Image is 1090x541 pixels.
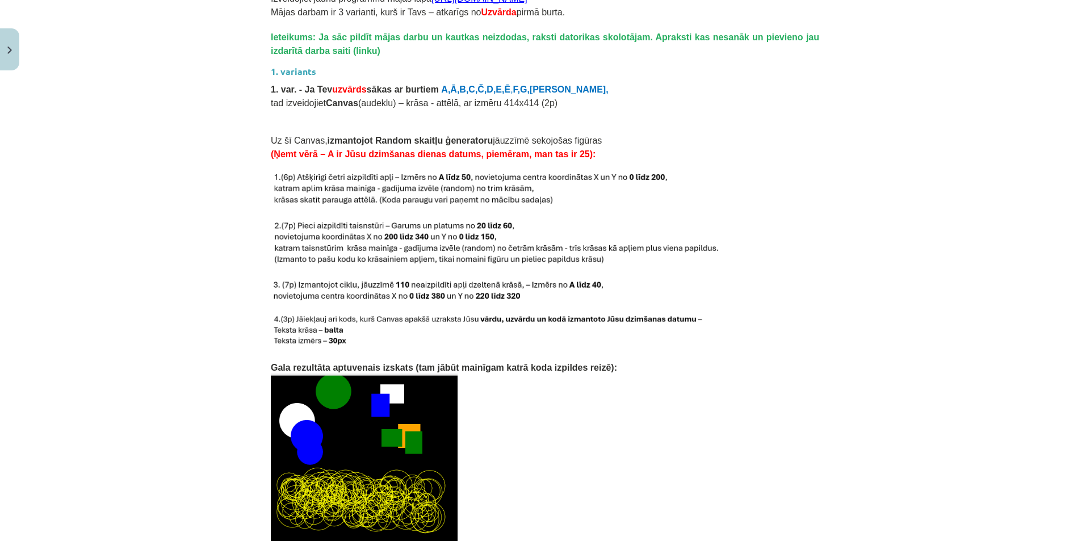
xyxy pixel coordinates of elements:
[7,47,12,54] img: icon-close-lesson-0947bae3869378f0d4975bcd49f059093ad1ed9edebbc8119c70593378902aed.svg
[271,85,439,94] span: 1. var. - Ja Tev sākas ar burtiem
[271,363,617,372] span: Gala rezultāta aptuvenais izskats (tam jābūt mainīgam katrā koda izpildes reizē):
[271,32,819,56] span: Ieteikums: Ja sāc pildīt mājas darbu un kautkas neizdodas, raksti datorikas skolotājam. Apraksti ...
[510,85,608,94] span: ,
[328,136,493,145] b: izmantojot Random skaitļu ģeneratoru
[441,85,510,94] span: A,Ā,B,C,Č,D,E,Ē
[326,98,358,108] b: Canvas
[271,136,602,145] span: Uz šī Canvas, jāuzzīmē sekojošas figūras
[481,7,517,17] span: Uzvārda
[271,98,557,108] span: tad izveidojiet (audeklu) – krāsa - attēlā, ar izmēru 414x414 (2p)
[271,149,596,159] span: (Ņemt vērā – A ir Jūsu dzimšanas dienas datums, piemēram, man tas ir 25):
[271,7,565,17] span: Mājas darbam ir 3 varianti, kurš ir Tavs – atkarīgs no pirmā burta.
[513,85,609,94] b: F,G,[PERSON_NAME],
[271,65,316,77] strong: 1. variants
[332,85,366,94] span: uzvārds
